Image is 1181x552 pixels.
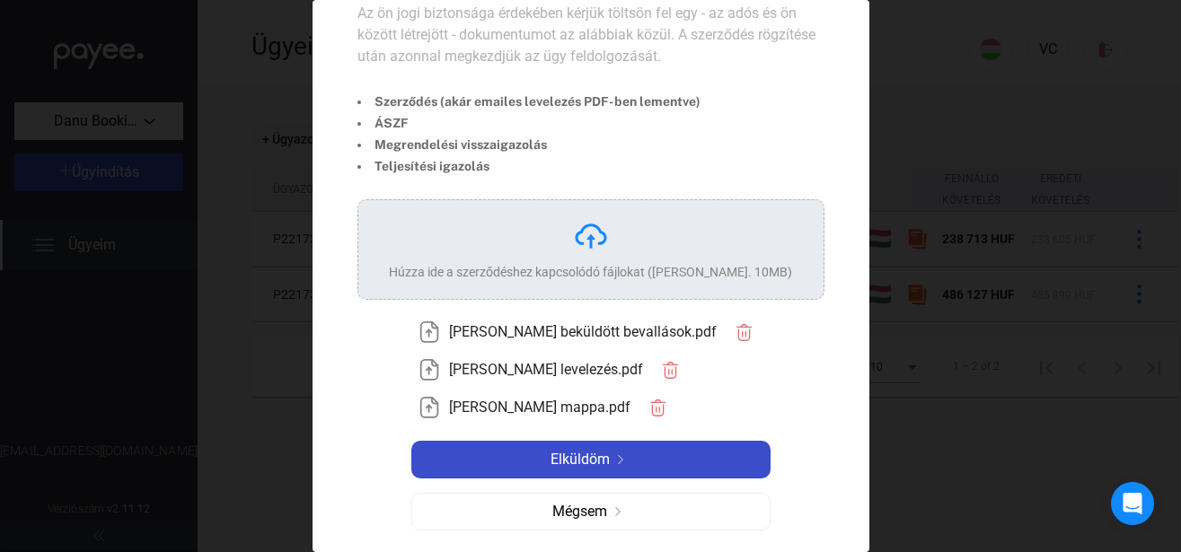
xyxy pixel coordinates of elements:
div: Open Intercom Messenger [1111,482,1154,525]
li: Szerződés (akár emailes levelezés PDF-ben lementve) [357,91,701,112]
img: arrow-right-white [610,455,631,464]
button: Mégsemarrow-right-grey [411,493,771,530]
img: arrow-right-grey [607,507,629,516]
button: trash-red [639,389,677,426]
button: Elküldömarrow-right-white [411,441,771,478]
img: trash-red [735,323,754,342]
button: trash-red [652,351,690,389]
div: Húzza ide a szerződéshez kapcsolódó fájlokat ([PERSON_NAME]. 10MB) [389,263,792,281]
button: trash-red [726,313,763,351]
img: upload-cloud [573,218,609,254]
img: upload-paper [419,321,440,343]
img: upload-paper [419,359,440,381]
span: [PERSON_NAME] levelezés.pdf [449,359,643,381]
li: Megrendelési visszaigazolás [357,134,701,155]
span: [PERSON_NAME] beküldött bevallások.pdf [449,321,717,343]
img: upload-paper [419,397,440,418]
li: ÁSZF [357,112,701,134]
span: Az ön jogi biztonsága érdekében kérjük töltsön fel egy - az adós és ön között létrejött - dokumen... [357,4,815,65]
span: [PERSON_NAME] mappa.pdf [449,397,630,418]
li: Teljesítési igazolás [357,155,701,177]
span: Mégsem [552,501,607,522]
img: trash-red [648,399,667,417]
span: Elküldöm [551,449,610,470]
img: trash-red [661,361,680,380]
